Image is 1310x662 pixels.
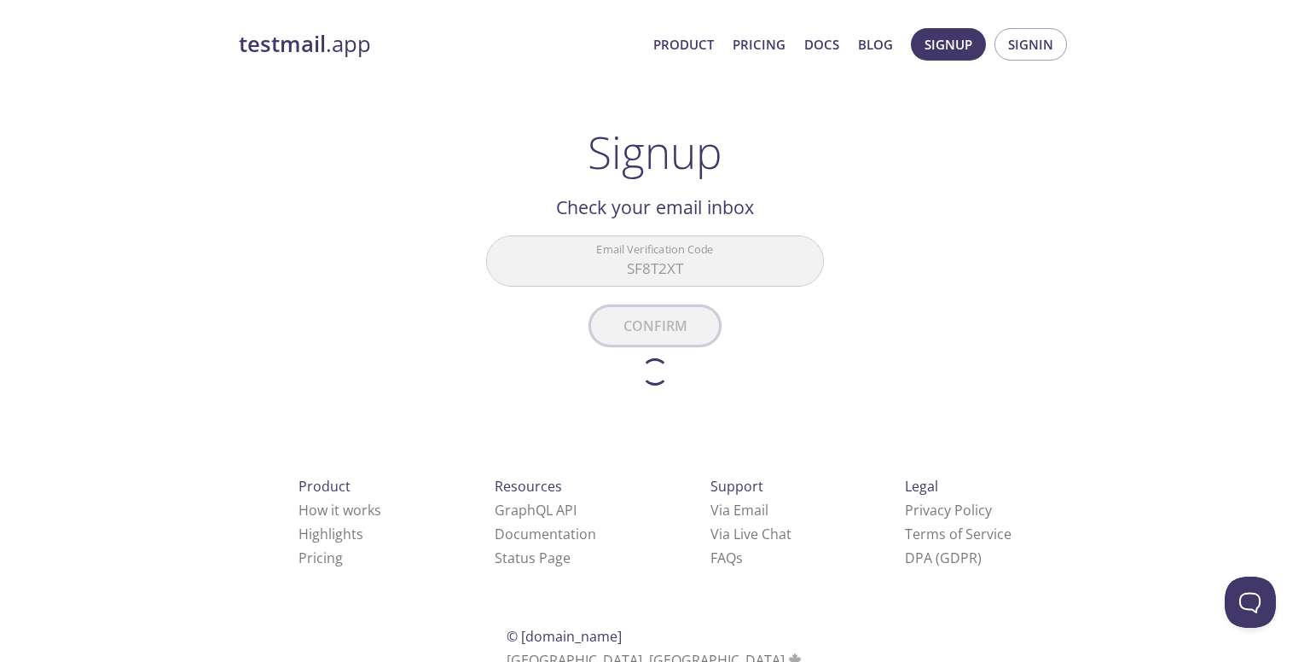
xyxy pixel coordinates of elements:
a: Pricing [733,33,785,55]
h2: Check your email inbox [486,193,824,222]
a: Status Page [495,549,571,567]
a: DPA (GDPR) [905,549,982,567]
span: Support [710,477,763,496]
strong: testmail [239,29,326,59]
button: Signup [911,28,986,61]
a: GraphQL API [495,501,577,520]
a: FAQ [710,549,743,567]
a: Privacy Policy [905,501,992,520]
span: Product [299,477,351,496]
span: Legal [905,477,938,496]
a: Documentation [495,525,596,543]
a: testmail.app [239,30,640,59]
h1: Signup [588,126,722,177]
span: Signup [925,33,972,55]
span: Signin [1008,33,1053,55]
a: Via Live Chat [710,525,791,543]
span: s [736,549,743,567]
iframe: Help Scout Beacon - Open [1225,577,1276,628]
a: How it works [299,501,381,520]
a: Highlights [299,525,363,543]
a: Pricing [299,549,343,567]
a: Docs [804,33,839,55]
a: Via Email [710,501,768,520]
a: Terms of Service [905,525,1011,543]
span: © [DOMAIN_NAME] [507,627,622,646]
a: Blog [858,33,893,55]
a: Product [653,33,714,55]
span: Resources [495,477,562,496]
button: Signin [994,28,1067,61]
